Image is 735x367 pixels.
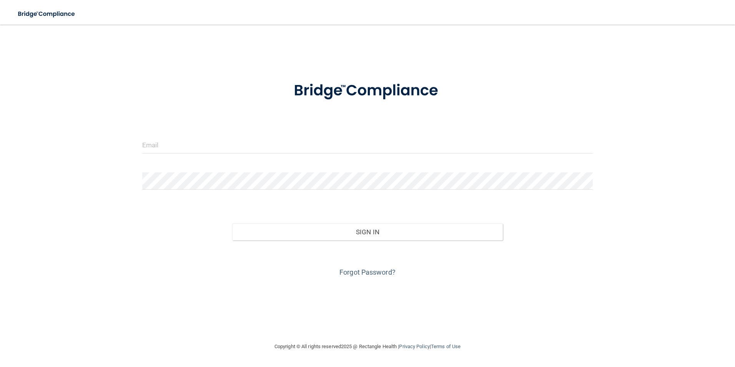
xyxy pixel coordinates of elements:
[399,344,429,349] a: Privacy Policy
[278,71,457,111] img: bridge_compliance_login_screen.278c3ca4.svg
[339,268,396,276] a: Forgot Password?
[431,344,461,349] a: Terms of Use
[142,136,593,153] input: Email
[232,224,503,240] button: Sign In
[12,6,82,22] img: bridge_compliance_login_screen.278c3ca4.svg
[227,334,508,359] div: Copyright © All rights reserved 2025 @ Rectangle Health | |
